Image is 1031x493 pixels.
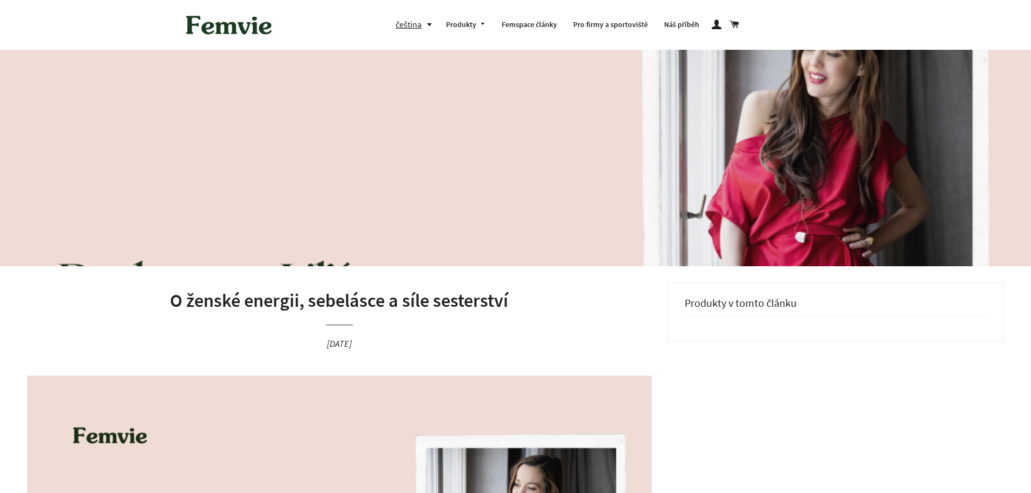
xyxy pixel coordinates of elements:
[396,17,438,32] button: čeština
[494,11,565,39] a: Femspace články
[438,11,494,39] a: Produkty
[327,338,352,350] time: [DATE]
[565,11,656,39] a: Pro firmy a sportoviště
[27,288,652,314] h1: O ženské energii, sebelásce a síle sesterství
[180,8,278,42] img: Femvie
[685,297,987,316] h3: Produkty v tomto článku
[656,11,707,39] a: Náš příběh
